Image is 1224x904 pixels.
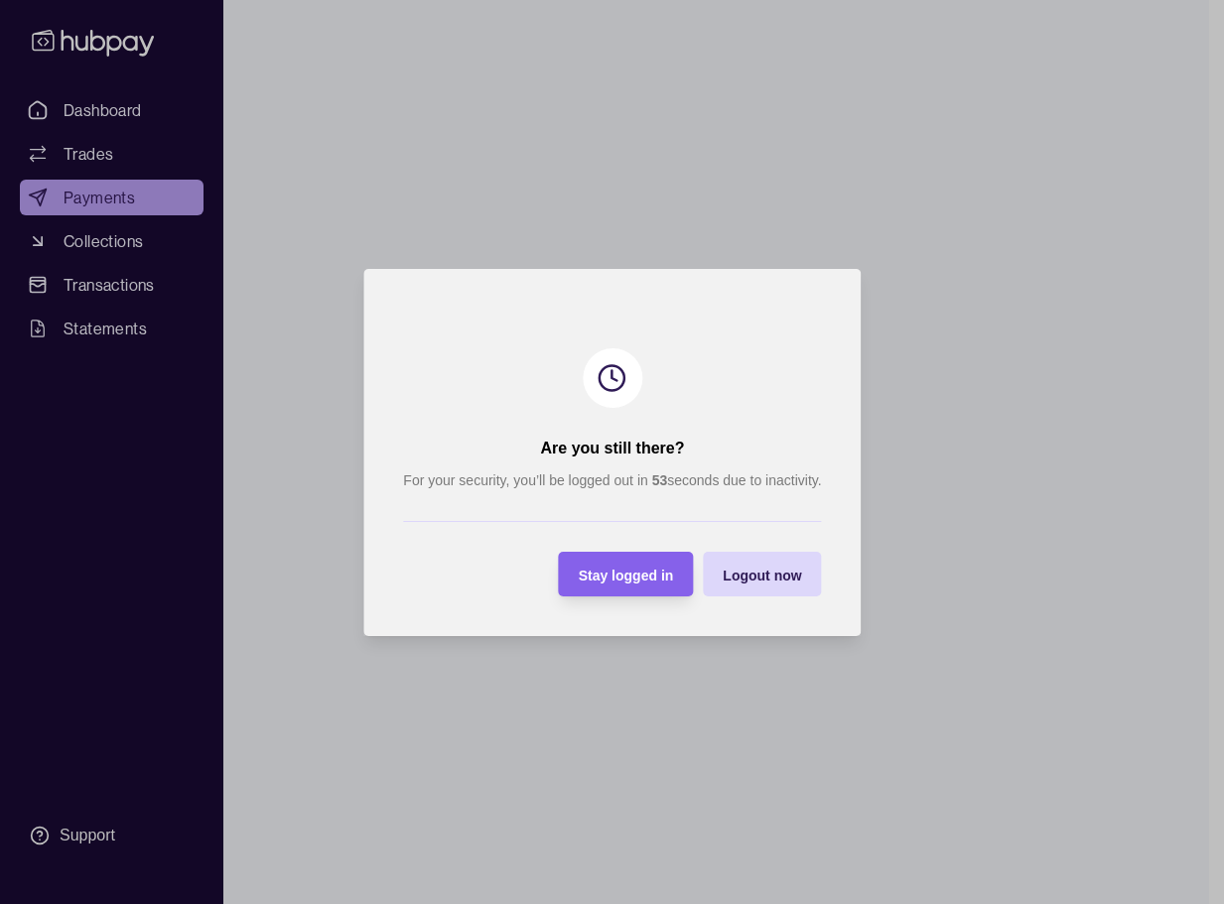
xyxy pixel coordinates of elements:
[723,567,801,582] span: Logout now
[540,438,684,459] h2: Are you still there?
[578,567,673,582] span: Stay logged in
[403,469,821,491] p: For your security, you’ll be logged out in seconds due to inactivity.
[651,472,667,488] strong: 53
[558,552,693,596] button: Stay logged in
[703,552,821,596] button: Logout now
